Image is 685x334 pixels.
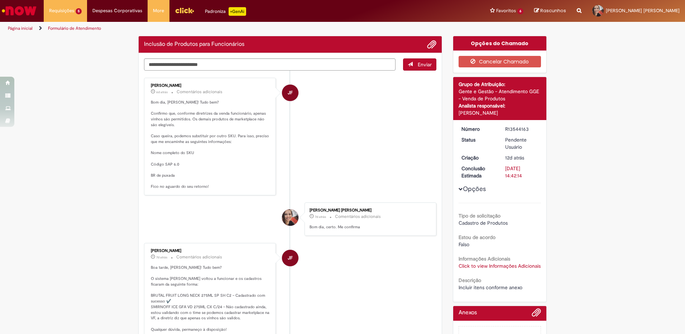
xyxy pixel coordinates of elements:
[335,214,381,220] small: Comentários adicionais
[459,220,508,226] span: Cadastro de Produtos
[288,84,293,101] span: JF
[49,7,74,14] span: Requisições
[453,36,547,51] div: Opções do Chamado
[48,25,101,31] a: Formulário de Atendimento
[176,254,222,260] small: Comentários adicionais
[456,125,500,133] dt: Número
[459,241,469,248] span: Falso
[517,8,523,14] span: 6
[229,7,246,16] p: +GenAi
[288,249,293,267] span: JF
[282,209,298,226] div: Natalia Carolina Krause
[459,81,541,88] div: Grupo de Atribuição:
[606,8,680,14] span: [PERSON_NAME] [PERSON_NAME]
[156,255,167,259] time: 22/09/2025 14:38:02
[456,136,500,143] dt: Status
[177,89,222,95] small: Comentários adicionais
[151,265,270,332] p: Boa tarde, [PERSON_NAME]! Tudo bem? O sistema [PERSON_NAME] voltou a funcionar e os cadastros fic...
[144,41,244,48] h2: Inclusão de Produtos para Funcionários Histórico de tíquete
[315,215,326,219] span: 7d atrás
[8,25,33,31] a: Página inicial
[205,7,246,16] div: Padroniza
[151,83,270,88] div: [PERSON_NAME]
[459,310,477,316] h2: Anexos
[175,5,194,16] img: click_logo_yellow_360x200.png
[92,7,142,14] span: Despesas Corporativas
[532,308,541,321] button: Adicionar anexos
[505,165,538,179] div: [DATE] 14:42:14
[156,90,168,94] time: 23/09/2025 11:28:52
[153,7,164,14] span: More
[456,154,500,161] dt: Criação
[282,85,298,101] div: Jeter Filho
[505,154,524,161] span: 12d atrás
[534,8,566,14] a: Rascunhos
[418,61,432,68] span: Enviar
[496,7,516,14] span: Favoritos
[282,250,298,266] div: Jeter Filho
[459,88,541,102] div: Gente e Gestão - Atendimento GGE - Venda de Produtos
[315,215,326,219] time: 23/09/2025 09:05:51
[403,58,436,71] button: Enviar
[459,109,541,116] div: [PERSON_NAME]
[1,4,38,18] img: ServiceNow
[310,224,429,230] p: Bom dia, certo. Me confirma
[5,22,451,35] ul: Trilhas de página
[505,125,538,133] div: R13544163
[144,58,396,71] textarea: Digite sua mensagem aqui...
[540,7,566,14] span: Rascunhos
[151,249,270,253] div: [PERSON_NAME]
[459,277,481,283] b: Descrição
[151,100,270,190] p: Bom dia, [PERSON_NAME]! Tudo bem? Confirmo que, conforme diretrizes da venda funcionário, apenas ...
[505,154,538,161] div: 17/09/2025 15:02:58
[505,136,538,151] div: Pendente Usuário
[459,213,500,219] b: Tipo de solicitação
[456,165,500,179] dt: Conclusão Estimada
[505,154,524,161] time: 17/09/2025 15:02:58
[459,256,510,262] b: Informações Adicionais
[459,56,541,67] button: Cancelar Chamado
[459,102,541,109] div: Analista responsável:
[156,255,167,259] span: 7d atrás
[459,263,541,269] a: Click to view Informações Adicionais
[76,8,82,14] span: 5
[459,284,522,291] span: Incluir itens conforme anexo
[310,208,429,213] div: [PERSON_NAME] [PERSON_NAME]
[427,40,436,49] button: Adicionar anexos
[459,234,495,240] b: Estou de acordo
[156,90,168,94] span: 6d atrás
